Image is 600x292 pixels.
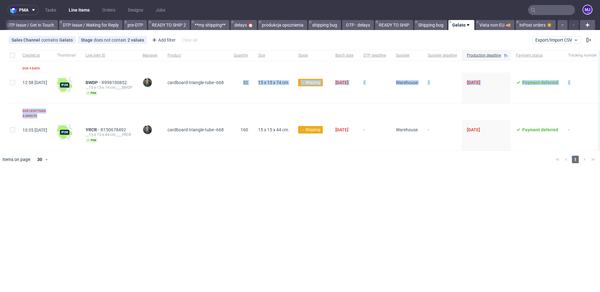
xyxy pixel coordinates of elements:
[86,127,101,132] a: YRCR
[532,36,581,44] button: Export/Import CSV
[41,38,59,43] span: contains
[57,53,76,58] span: Thumbnail
[142,53,157,58] span: Manager
[22,108,47,118] div: Due less than a minute
[241,127,248,132] span: 160
[57,125,72,140] img: wHgJFi1I6lmhQAAAABJRU5ErkJggg==
[522,80,558,85] span: Payment deferred
[3,20,58,30] a: DTP Issue / Get in Touch
[33,155,45,164] div: 30
[342,20,374,30] a: OTP - delays
[308,20,341,30] a: shipping bug
[86,85,132,90] div: __15-x-15-x-74-cm____BWDP
[568,80,597,96] span: -
[301,80,320,85] span: → Shipping
[124,20,147,30] a: pre-DTP
[65,5,93,15] a: Line Items
[467,53,501,58] span: Production deadline
[298,53,325,58] span: Stage
[414,20,447,30] a: Shipping bug
[467,80,480,85] span: [DATE]
[22,80,47,85] span: 12:58 [DATE]
[428,80,457,96] span: -
[86,91,97,96] span: pim
[22,66,40,71] div: Due 4 days
[59,20,122,30] a: DTP Issue / Waiting for Reply
[102,80,128,85] a: R998100852
[7,5,39,15] button: pma
[572,156,579,163] span: 1
[428,127,457,143] span: -
[167,53,224,58] span: Product
[41,5,60,15] a: Tasks
[363,80,386,96] span: -
[476,20,514,30] a: Vista non-EU 🚚
[57,78,72,93] img: wHgJFi1I6lmhQAAAABJRU5ErkJggg==
[335,127,348,132] span: [DATE]
[86,138,97,143] span: pim
[143,78,152,87] img: Maciej Sobola
[258,80,288,85] span: 15 x 15 x 74 cm
[231,20,257,30] a: delays ⏰
[124,5,147,15] a: Designs
[19,8,28,12] span: pma
[143,125,152,134] img: Maciej Sobola
[568,53,597,58] span: Tracking number
[10,7,19,14] img: logo
[127,38,144,43] div: 2 values
[428,53,457,58] span: Supplier deadline
[396,53,418,58] span: Supplier
[152,5,169,15] a: Jobs
[149,35,177,45] div: Add filter
[12,38,41,43] span: Sales Channel
[375,20,413,30] a: READY TO SHIP
[301,127,320,133] span: → Shipping
[583,5,592,14] figcaption: MJ
[243,80,248,85] span: 32
[448,20,474,30] a: Gelato
[86,53,132,58] span: Line item ID
[2,156,31,163] span: Items on page:
[86,132,132,137] div: __15-x-15-x-44-cm____YRCR
[167,80,224,85] span: cardboard-triangle-tube--668
[59,38,73,43] div: Gelato
[81,38,94,43] span: Stage
[363,53,386,58] span: DTP deadline
[258,127,288,132] span: 15 x 15 x 44 cm
[234,53,248,58] span: Quantity
[148,20,190,30] a: READY TO SHIP 2
[396,80,418,85] span: Warehouse
[535,38,578,43] span: Export/Import CSV
[101,127,127,132] a: R150678492
[335,80,348,85] span: [DATE]
[167,127,224,132] span: cardboard-triangle-tube--668
[258,53,288,58] span: Size
[86,80,102,85] a: BWDP
[335,53,353,58] span: Batch date
[22,53,47,58] span: Created at
[516,20,556,30] a: InPost orders ☀️
[258,20,307,30] a: produkcja opoznienia
[363,127,386,143] span: -
[467,127,480,132] span: [DATE]
[516,53,558,58] span: Payment status
[396,127,418,132] span: Warehouse
[181,36,198,44] div: Clear all
[98,5,119,15] a: Orders
[568,127,597,143] span: -
[522,127,558,132] span: Payment deferred
[22,128,47,133] span: 10:35 [DATE]
[94,38,127,43] span: does not contain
